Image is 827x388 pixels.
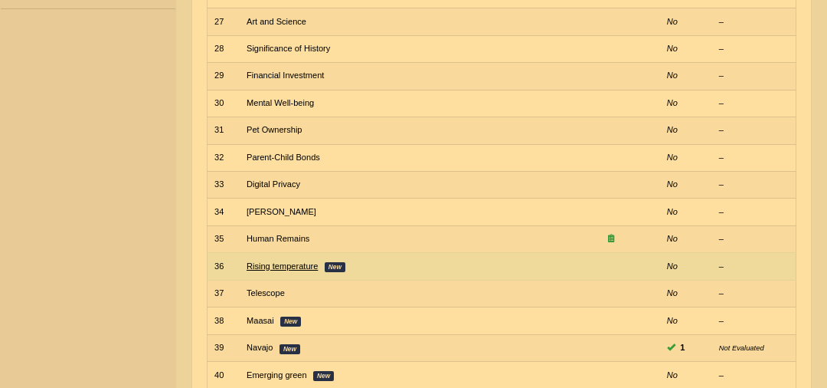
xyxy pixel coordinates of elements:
[667,125,678,134] em: No
[247,98,314,107] a: Mental Well-being
[279,344,300,354] em: New
[719,370,789,382] div: –
[719,43,789,55] div: –
[207,199,240,225] td: 34
[667,207,678,216] em: No
[667,153,678,162] em: No
[667,261,678,271] em: No
[207,225,240,252] td: 35
[719,261,789,273] div: –
[667,370,678,380] em: No
[719,315,789,327] div: –
[719,152,789,164] div: –
[569,233,652,245] div: Exam occurring question
[719,70,789,82] div: –
[667,179,678,189] em: No
[247,316,274,325] a: Maasai
[719,16,789,28] div: –
[247,288,285,298] a: Telescope
[667,98,678,107] em: No
[207,334,240,361] td: 39
[719,124,789,136] div: –
[313,371,334,381] em: New
[675,341,690,355] span: You can still take this question
[667,234,678,243] em: No
[247,153,320,162] a: Parent-Child Bonds
[719,288,789,300] div: –
[207,35,240,62] td: 28
[719,179,789,191] div: –
[667,316,678,325] em: No
[247,71,324,80] a: Financial Investment
[247,17,306,26] a: Art and Science
[207,307,240,334] td: 38
[207,63,240,90] td: 29
[247,179,300,189] a: Digital Privacy
[719,97,789,110] div: –
[207,8,240,35] td: 27
[719,206,789,219] div: –
[247,125,302,134] a: Pet Ownership
[247,207,316,216] a: [PERSON_NAME]
[207,253,240,280] td: 36
[247,44,330,53] a: Significance of History
[247,370,307,380] a: Emerging green
[247,343,273,352] a: Navajo
[207,172,240,199] td: 33
[667,288,678,298] em: No
[207,90,240,117] td: 30
[325,262,345,272] em: New
[247,261,318,271] a: Rising temperature
[719,233,789,245] div: –
[207,144,240,171] td: 32
[207,280,240,307] td: 37
[667,71,678,80] em: No
[667,44,678,53] em: No
[207,117,240,144] td: 31
[667,17,678,26] em: No
[247,234,309,243] a: Human Remains
[280,317,301,327] em: New
[719,344,764,352] small: Not Evaluated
